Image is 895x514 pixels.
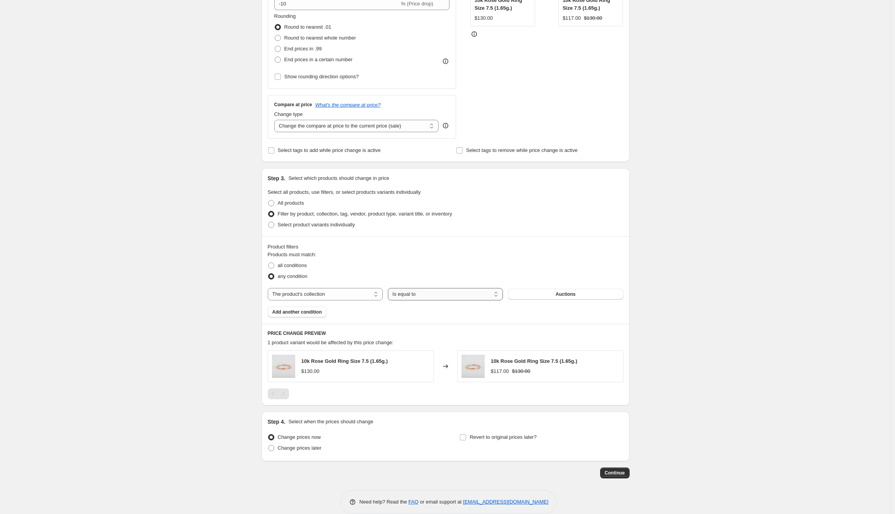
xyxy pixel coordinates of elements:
[470,434,537,440] span: Revert to original prices later?
[278,445,322,451] span: Change prices later
[301,358,388,364] span: 10k Rose Gold Ring Size 7.5 (1.65g.)
[466,147,578,153] span: Select tags to remove while price change is active
[284,74,359,79] span: Show rounding direction options?
[315,102,381,108] button: What's the compare at price?
[461,355,485,378] img: 2J6A9621_5986669d-3228-4c47-b1b4-f989ef4ab08b_80x.jpg
[268,243,623,251] div: Product filters
[268,307,327,317] button: Add another condition
[268,330,623,336] h6: PRICE CHANGE PREVIEW
[268,388,289,399] nav: Pagination
[284,24,331,30] span: Round to nearest .01
[418,499,463,505] span: or email support at
[278,200,304,206] span: All products
[284,46,322,52] span: End prices in .99
[284,35,356,41] span: Round to nearest whole number
[268,340,394,345] span: 1 product variant would be affected by this price change:
[605,470,625,476] span: Continue
[563,15,581,21] span: $117.00
[274,13,296,19] span: Rounding
[268,418,286,426] h2: Step 4.
[274,111,303,117] span: Change type
[408,499,418,505] a: FAQ
[584,15,602,21] span: $130.00
[512,368,530,374] span: $130.00
[268,174,286,182] h2: Step 3.
[278,262,307,268] span: all conditions
[272,309,322,315] span: Add another condition
[475,15,493,21] span: $130.00
[278,434,321,440] span: Change prices now
[491,368,509,374] span: $117.00
[401,1,433,7] span: % (Price drop)
[278,211,452,217] span: Filter by product, collection, tag, vendor, product type, variant title, or inventory
[274,102,312,108] h3: Compare at price
[268,189,421,195] span: Select all products, use filters, or select products variants individually
[360,499,409,505] span: Need help? Read the
[278,222,355,228] span: Select product variants individually
[288,418,373,426] p: Select when the prices should change
[278,147,381,153] span: Select tags to add while price change is active
[301,368,320,374] span: $130.00
[268,252,317,257] span: Products must match:
[491,358,577,364] span: 10k Rose Gold Ring Size 7.5 (1.65g.)
[463,499,548,505] a: [EMAIL_ADDRESS][DOMAIN_NAME]
[278,273,308,279] span: any condition
[288,174,389,182] p: Select which products should change in price
[600,467,630,478] button: Continue
[508,289,623,300] button: Auctions
[556,291,575,297] span: Auctions
[442,122,449,129] div: help
[272,355,295,378] img: 2J6A9621_5986669d-3228-4c47-b1b4-f989ef4ab08b_80x.jpg
[284,57,353,62] span: End prices in a certain number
